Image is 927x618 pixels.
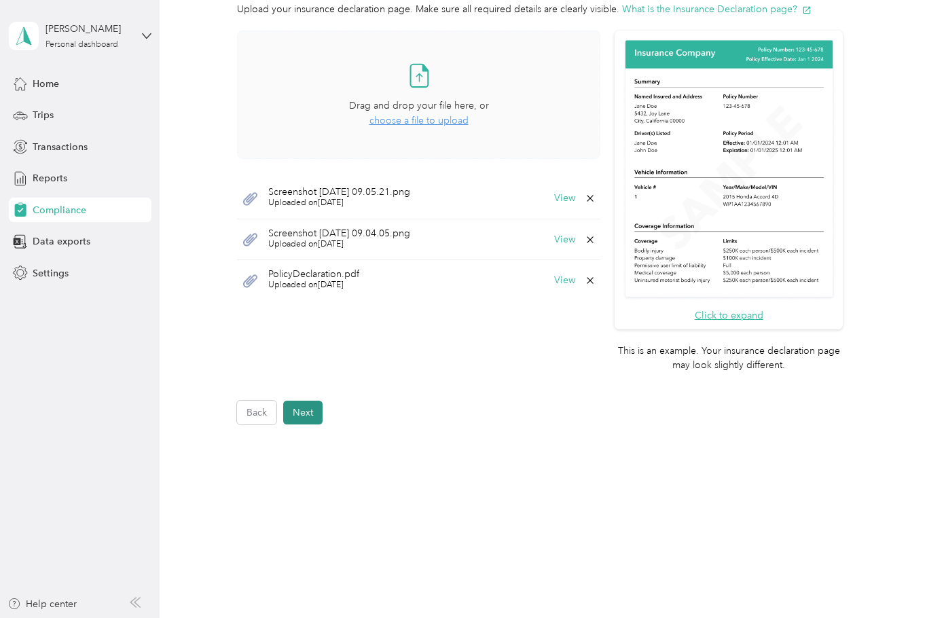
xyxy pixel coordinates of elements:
[33,77,59,91] span: Home
[237,401,276,424] button: Back
[7,597,77,611] button: Help center
[46,22,130,36] div: [PERSON_NAME]
[33,140,88,154] span: Transactions
[238,31,600,158] span: Drag and drop your file here, orchoose a file to upload
[622,38,836,301] img: Sample insurance declaration
[554,235,575,244] button: View
[268,197,410,209] span: Uploaded on [DATE]
[33,266,69,280] span: Settings
[283,401,323,424] button: Next
[33,203,86,217] span: Compliance
[268,279,359,291] span: Uploaded on [DATE]
[33,108,54,122] span: Trips
[554,276,575,285] button: View
[851,542,927,618] iframe: Everlance-gr Chat Button Frame
[369,115,469,126] span: choose a file to upload
[33,171,67,185] span: Reports
[33,234,90,249] span: Data exports
[268,229,410,238] span: Screenshot [DATE] 09.04.05.png
[268,238,410,251] span: Uploaded on [DATE]
[268,270,359,279] span: PolicyDeclaration.pdf
[695,308,763,323] button: Click to expand
[349,100,489,111] span: Drag and drop your file here, or
[622,2,812,16] button: What is the Insurance Declaration page?
[237,2,843,16] p: Upload your insurance declaration page. Make sure all required details are clearly visible.
[615,344,843,372] p: This is an example. Your insurance declaration page may look slightly different.
[46,41,118,49] div: Personal dashboard
[554,194,575,203] button: View
[268,187,410,197] span: Screenshot [DATE] 09.05.21.png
